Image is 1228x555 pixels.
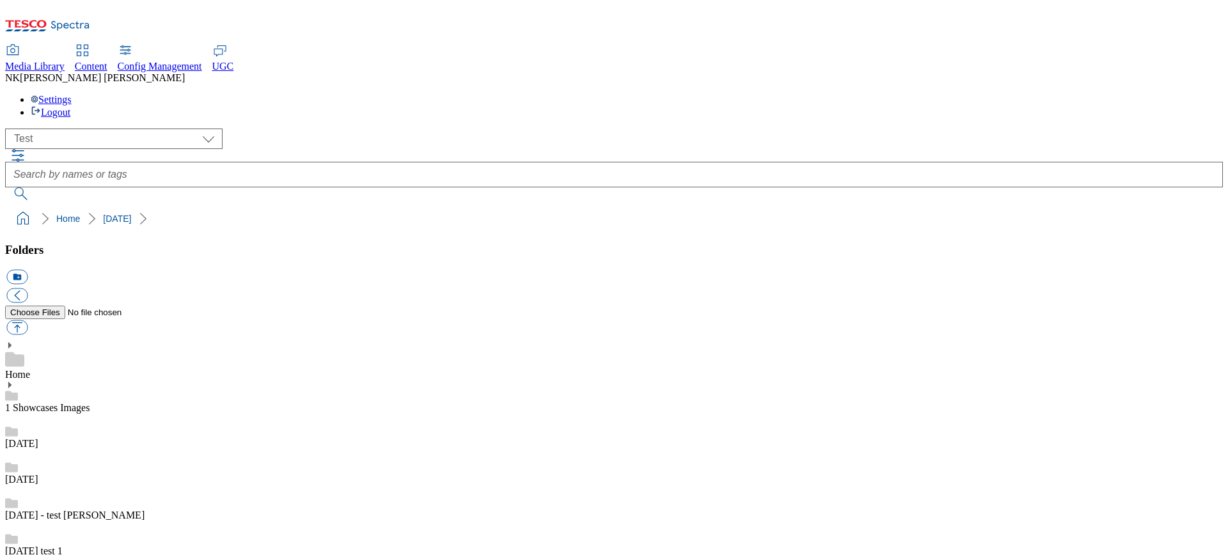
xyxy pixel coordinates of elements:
[5,243,1223,257] h3: Folders
[118,61,202,72] span: Config Management
[5,402,90,413] a: 1 Showcases Images
[103,214,131,224] a: [DATE]
[20,72,185,83] span: [PERSON_NAME] [PERSON_NAME]
[75,61,107,72] span: Content
[118,45,202,72] a: Config Management
[5,369,30,380] a: Home
[5,162,1223,187] input: Search by names or tags
[31,94,72,105] a: Settings
[5,438,38,449] a: [DATE]
[212,61,234,72] span: UGC
[5,61,65,72] span: Media Library
[5,510,145,520] a: [DATE] - test [PERSON_NAME]
[5,474,38,485] a: [DATE]
[212,45,234,72] a: UGC
[5,207,1223,231] nav: breadcrumb
[5,45,65,72] a: Media Library
[75,45,107,72] a: Content
[5,72,20,83] span: NK
[31,107,70,118] a: Logout
[13,208,33,229] a: home
[56,214,80,224] a: Home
